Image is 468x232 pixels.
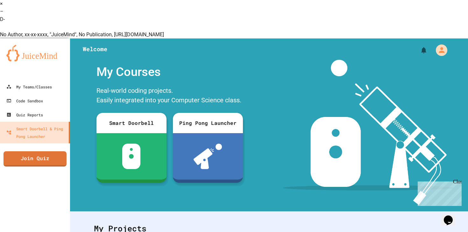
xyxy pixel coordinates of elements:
[93,60,246,84] div: My Courses
[122,144,140,169] img: sdb-white.svg
[6,111,43,119] div: Quiz Reports
[6,45,64,61] img: logo-orange.svg
[441,207,462,226] iframe: chat widget
[6,97,43,105] div: Code Sandbox
[283,60,454,205] img: banner-image-my-projects.png
[408,45,429,56] div: My Notifications
[96,113,167,133] div: Smart Doorbell
[173,113,243,133] div: Ping Pong Launcher
[4,151,67,167] a: Join Quiz
[6,83,52,91] div: My Teams/Classes
[93,84,246,108] div: Real-world coding projects. Easily integrated into your Computer Science class.
[429,43,449,58] div: My Account
[194,144,222,169] img: ppl-with-ball.png
[3,3,44,40] div: Chat with us now!Close
[6,125,66,140] div: Smart Doorbell & Ping Pong Launcher
[415,179,462,206] iframe: chat widget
